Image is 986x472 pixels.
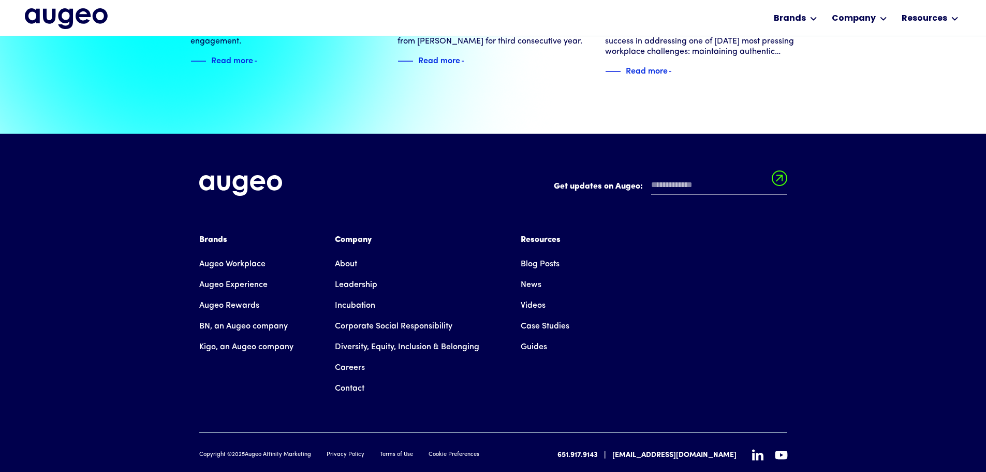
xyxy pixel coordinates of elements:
[335,275,377,295] a: Leadership
[557,450,598,461] a: 651.917.9143
[398,55,413,67] img: Blue decorative line
[521,295,546,316] a: Videos
[211,53,253,66] div: Read more
[254,55,270,67] img: Blue text arrow
[380,451,413,460] a: Terms of Use
[521,316,569,337] a: Case Studies
[335,295,375,316] a: Incubation
[605,65,621,78] img: Blue decorative line
[554,180,643,193] label: Get updates on Augeo:
[605,26,796,57] div: HR Tech Outlook spotlights [PERSON_NAME]'s success in addressing one of [DATE] most pressing work...
[232,452,245,457] span: 2025
[335,234,479,246] div: Company
[774,12,806,25] div: Brands
[199,175,282,196] img: Augeo's full logo in white.
[604,449,606,462] div: |
[199,275,268,295] a: Augeo Experience
[398,26,588,47] div: [PERSON_NAME] awarded highest supplier rating from [PERSON_NAME] for third consecutive year.
[429,451,479,460] a: Cookie Preferences
[772,170,787,192] input: Submit
[335,337,479,357] a: Diversity, Equity, Inclusion & Belonging
[335,254,357,275] a: About
[199,254,266,275] a: Augeo Workplace
[832,12,876,25] div: Company
[199,295,259,316] a: Augeo Rewards
[190,55,206,67] img: Blue decorative line
[335,357,365,378] a: Careers
[335,378,364,399] a: Contact
[669,65,684,78] img: Blue text arrow
[190,26,381,47] div: The connected workforce: A new era of employee engagement.
[327,451,364,460] a: Privacy Policy
[199,451,311,460] div: Copyright © Augeo Affinity Marketing
[418,53,460,66] div: Read more
[25,8,108,30] a: home
[335,316,452,337] a: Corporate Social Responsibility
[626,64,668,76] div: Read more
[199,316,288,337] a: BN, an Augeo company
[554,175,787,200] form: Email Form
[199,234,293,246] div: Brands
[521,337,547,357] a: Guides
[612,450,737,461] a: [EMAIL_ADDRESS][DOMAIN_NAME]
[521,254,560,275] a: Blog Posts
[461,55,477,67] img: Blue text arrow
[902,12,947,25] div: Resources
[199,337,293,357] a: Kigo, an Augeo company
[521,234,569,246] div: Resources
[521,275,541,295] a: News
